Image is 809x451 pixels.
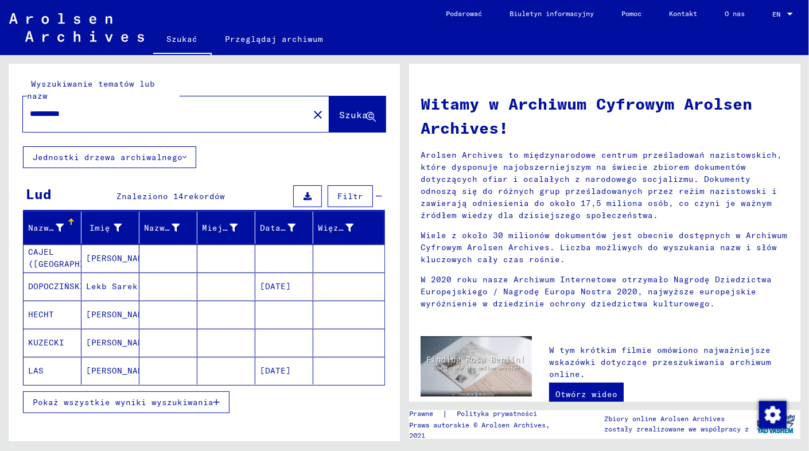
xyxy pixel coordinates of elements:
p: zostały zrealizowane we współpracy z [604,424,749,434]
img: video.jpg [421,336,532,397]
p: Wiele z około 30 milionów dokumentów jest obecnie dostępnych w Archiwum Cyfrowym Arolsen Archives... [421,230,789,266]
mat-cell: HECHT [24,301,81,328]
font: Miejsce urodzenia [202,223,290,233]
mat-cell: DOPOCZIŃSKI [24,273,81,300]
mat-header-cell: Date of Birth [255,212,313,244]
a: Prawne [409,408,442,420]
div: Nazwisko panieńskie [144,219,197,237]
mat-header-cell: Prisoner # [313,212,384,244]
mat-cell: [DATE] [255,273,313,300]
mat-cell: [DATE] [255,357,313,384]
p: Prawa autorskie © Arolsen Archives, 2021 [409,420,555,441]
font: Nazwisko panieńskie [144,223,242,233]
font: Data urodzenia [260,223,332,233]
p: W tym krótkim filmie omówiono najważniejsze wskazówki dotyczące przeszukiwania archiwum online. [549,344,789,380]
mat-header-cell: Maiden Name [139,212,197,244]
img: Arolsen_neg.svg [9,13,144,42]
button: Pokaż wszystkie wyniki wyszukiwania [23,391,230,413]
mat-cell: [PERSON_NAME] [81,357,139,384]
div: Więzień # [318,219,371,237]
mat-header-cell: Place of Birth [197,212,255,244]
mat-cell: KUZECKI [24,329,81,356]
span: Filtr [337,191,363,201]
span: Szukać [339,109,374,120]
a: Polityka prywatności [448,408,551,420]
a: Szukać [153,25,212,55]
div: Data urodzenia [260,219,313,237]
p: Zbiory online Arolsen Archives [604,414,749,424]
font: Nazwisko [28,223,69,233]
div: Lud [26,184,52,204]
mat-cell: CAJEL ([GEOGRAPHIC_DATA] [24,244,81,272]
p: W 2020 roku nasze Archiwum Internetowe otrzymało Nagrodę Dziedzictwa Europejskiego / Nagrodę Euro... [421,274,789,310]
mat-cell: [PERSON_NAME] [81,329,139,356]
span: rekordów [184,191,225,201]
p: Arolsen Archives to międzynarodowe centrum prześladowań nazistowskich, które dysponuje najobszern... [421,149,789,221]
img: yv_logo.png [754,410,798,438]
button: Jednostki drzewa archiwalnego [23,146,196,168]
mat-cell: Lekb Sarek [81,273,139,300]
mat-cell: [PERSON_NAME] [81,244,139,272]
mat-icon: close [311,108,325,122]
mat-header-cell: First Name [81,212,139,244]
div: Nazwisko [28,219,81,237]
font: Imię [90,223,110,233]
a: Otwórz wideo [549,383,624,406]
div: Zmienianie zgody [759,401,786,428]
button: Jasny [306,103,329,126]
a: Przeglądaj archiwum [212,25,337,53]
mat-cell: LAS [24,357,81,384]
div: Miejsce urodzenia [202,219,255,237]
div: Imię [86,219,139,237]
font: Jednostki drzewa archiwalnego [33,152,182,162]
h1: Witamy w Archiwum Cyfrowym Arolsen Archives! [421,92,789,140]
button: Szukać [329,96,386,132]
span: Znaleziono 14 [117,191,184,201]
span: EN [772,10,785,18]
mat-cell: [PERSON_NAME] [81,301,139,328]
span: Pokaż wszystkie wyniki wyszukiwania [33,397,213,407]
button: Filtr [328,185,373,207]
mat-header-cell: Last Name [24,212,81,244]
img: Zmienianie zgody [759,401,787,429]
font: Więzień # [318,223,364,233]
font: | [442,408,448,420]
mat-label: Wyszukiwanie tematów lub nazw [27,79,155,101]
